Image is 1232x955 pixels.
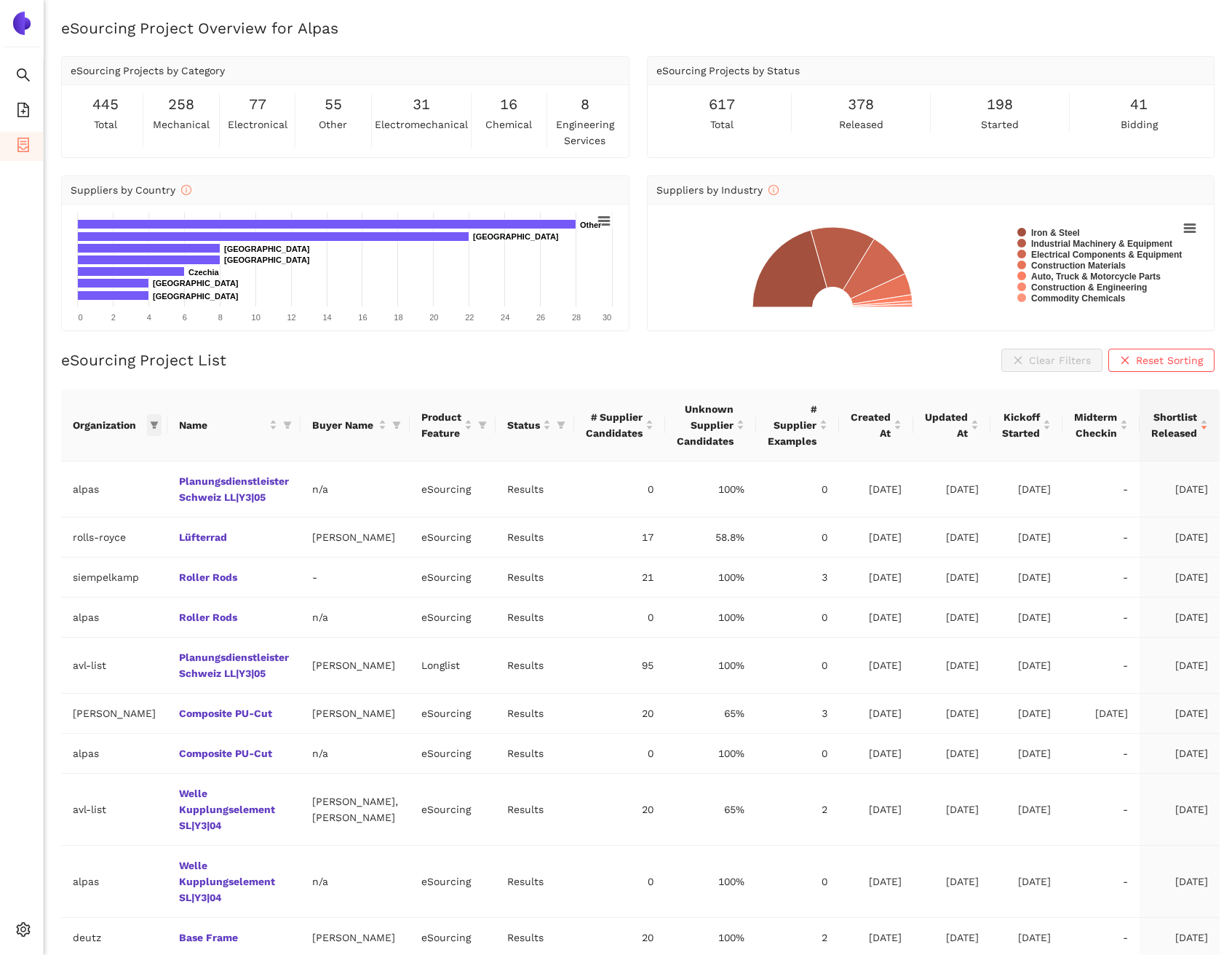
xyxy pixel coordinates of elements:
text: 10 [252,313,261,322]
text: 2 [111,313,116,322]
td: - [1062,734,1140,774]
h2: eSourcing Project List [61,349,226,370]
td: Results [496,774,574,846]
td: [PERSON_NAME] [301,694,410,734]
span: 198 [987,93,1013,116]
span: Midterm Checkin [1074,409,1117,441]
td: 100% [665,638,756,694]
td: [DATE] [913,461,990,518]
td: alpas [61,734,167,774]
td: [PERSON_NAME], [PERSON_NAME] [301,774,410,846]
span: Buyer Name [312,417,375,433]
td: [DATE] [990,846,1062,918]
td: avl-list [61,638,167,694]
td: alpas [61,598,167,638]
span: Unknown Supplier Candidates [677,401,734,449]
td: Results [496,846,574,918]
td: Results [496,638,574,694]
td: [DATE] [990,461,1062,518]
td: 100% [665,558,756,598]
text: [GEOGRAPHIC_DATA] [153,292,239,301]
td: [PERSON_NAME] [301,518,410,558]
td: [DATE] [839,518,913,558]
span: 41 [1130,93,1148,116]
text: [GEOGRAPHIC_DATA] [224,245,310,253]
td: [DATE] [913,734,990,774]
td: [DATE] [839,558,913,598]
td: [DATE] [839,598,913,638]
td: eSourcing [410,518,496,558]
td: n/a [301,734,410,774]
span: eSourcing Projects by Status [656,65,800,76]
td: eSourcing [410,694,496,734]
span: # Supplier Examples [768,401,816,449]
span: electronical [228,116,287,132]
text: 20 [429,313,438,322]
td: eSourcing [410,774,496,846]
th: this column's title is Buyer Name,this column is sortable [301,389,410,461]
span: filter [150,421,159,429]
text: Czechia [188,268,219,277]
td: avl-list [61,774,167,846]
span: released [839,116,883,132]
span: Shortlist Released [1151,409,1197,441]
td: 0 [756,734,839,774]
td: siempelkamp [61,558,167,598]
td: eSourcing [410,734,496,774]
td: [DATE] [839,638,913,694]
td: [DATE] [1062,694,1140,734]
td: alpas [61,846,167,918]
text: 28 [572,313,581,322]
td: 3 [756,558,839,598]
td: 3 [756,694,839,734]
span: other [319,116,347,132]
th: this column's title is Name,this column is sortable [167,389,301,461]
span: 77 [249,93,266,116]
td: eSourcing [410,846,496,918]
span: 445 [92,93,119,116]
td: [DATE] [1140,734,1220,774]
td: [DATE] [913,558,990,598]
td: [DATE] [913,518,990,558]
td: n/a [301,846,410,918]
span: engineering services [550,116,619,148]
text: Electrical Components & Equipment [1031,250,1182,260]
text: 16 [358,313,367,322]
td: [PERSON_NAME] [301,638,410,694]
td: eSourcing [410,461,496,518]
td: [DATE] [1140,846,1220,918]
td: [DATE] [990,638,1062,694]
span: started [981,116,1019,132]
th: this column's title is Midterm Checkin,this column is sortable [1062,389,1140,461]
span: chemical [485,116,532,132]
th: this column's title is Kickoff Started,this column is sortable [990,389,1062,461]
th: this column's title is Created At,this column is sortable [839,389,913,461]
td: 58.8% [665,518,756,558]
text: 8 [218,313,223,322]
span: Created At [851,409,891,441]
span: 55 [325,93,342,116]
span: Suppliers by Industry [656,184,779,196]
td: 100% [665,461,756,518]
td: 65% [665,694,756,734]
span: filter [478,421,487,429]
text: [GEOGRAPHIC_DATA] [473,232,559,241]
span: 31 [413,93,430,116]
span: filter [554,414,568,436]
span: bidding [1121,116,1158,132]
td: [DATE] [990,694,1062,734]
td: n/a [301,461,410,518]
td: [DATE] [1140,694,1220,734]
td: - [1062,638,1140,694]
td: [DATE] [990,598,1062,638]
td: - [1062,558,1140,598]
th: this column's title is Status,this column is sortable [496,389,574,461]
td: 20 [574,694,665,734]
td: [DATE] [990,558,1062,598]
td: - [1062,598,1140,638]
text: 4 [147,313,151,322]
td: alpas [61,461,167,518]
text: Auto, Truck & Motorcycle Parts [1031,272,1161,282]
span: total [94,116,117,132]
td: 0 [574,598,665,638]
